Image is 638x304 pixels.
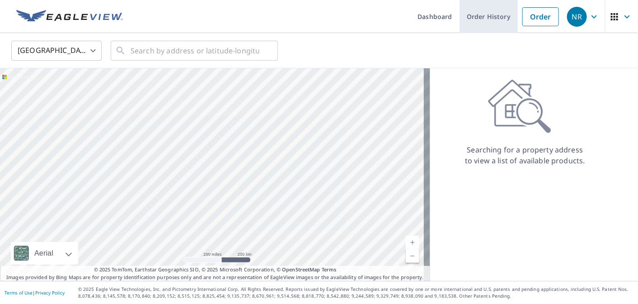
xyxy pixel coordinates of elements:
p: © 2025 Eagle View Technologies, Inc. and Pictometry International Corp. All Rights Reserved. Repo... [78,286,633,299]
div: [GEOGRAPHIC_DATA] [11,38,102,63]
a: Order [522,7,559,26]
a: OpenStreetMap [282,266,320,273]
span: © 2025 TomTom, Earthstar Geographics SIO, © 2025 Microsoft Corporation, © [94,266,337,274]
a: Current Level 5, Zoom Out [406,249,419,263]
a: Terms of Use [5,290,33,296]
p: | [5,290,65,295]
a: Current Level 5, Zoom In [406,236,419,249]
a: Privacy Policy [35,290,65,296]
p: Searching for a property address to view a list of available products. [464,144,586,166]
input: Search by address or latitude-longitude [131,38,259,63]
img: EV Logo [16,10,123,24]
div: Aerial [11,242,78,265]
a: Terms [322,266,337,273]
div: NR [567,7,587,27]
div: Aerial [32,242,56,265]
